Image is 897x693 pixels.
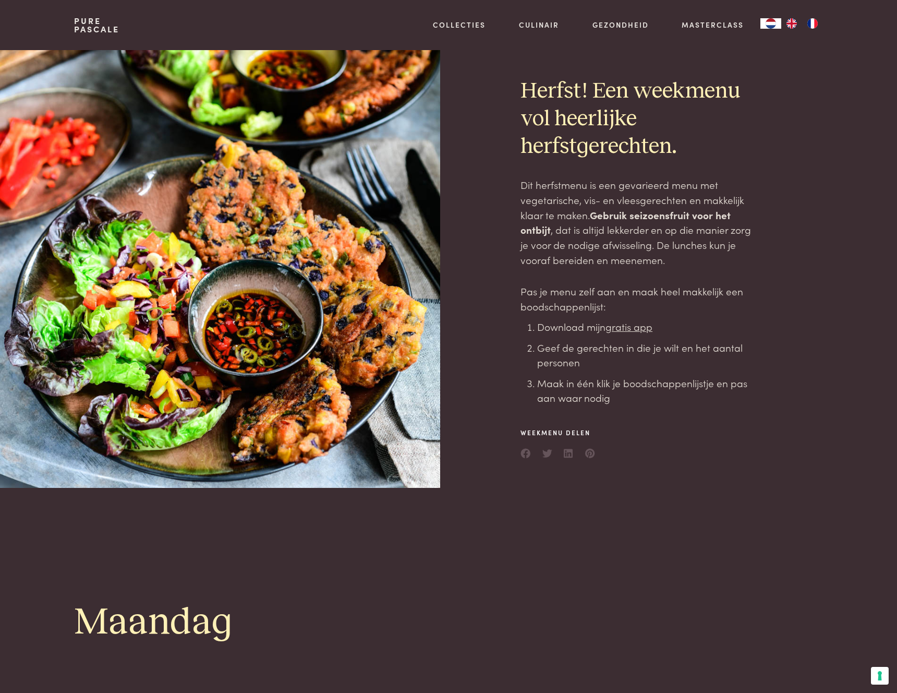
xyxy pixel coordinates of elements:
h2: Herfst! Een weekmenu vol heerlijke herfstgerechten. [520,78,759,161]
li: Geef de gerechten in die je wilt en het aantal personen [537,340,759,370]
aside: Language selected: Nederlands [760,18,823,29]
p: Dit herfstmenu is een gevarieerd menu met vegetarische, vis- en vleesgerechten en makkelijk klaar... [520,177,759,267]
a: Collecties [433,19,486,30]
a: Culinair [519,19,559,30]
li: Download mijn [537,319,759,334]
a: EN [781,18,802,29]
a: NL [760,18,781,29]
ul: Language list [781,18,823,29]
a: gratis app [605,319,652,333]
span: Weekmenu delen [520,428,596,437]
h1: Maandag [74,599,823,646]
strong: Gebruik seizoensfruit voor het ontbijt [520,208,731,237]
a: Gezondheid [592,19,649,30]
a: FR [802,18,823,29]
button: Uw voorkeuren voor toestemming voor trackingtechnologieën [871,667,889,685]
a: PurePascale [74,17,119,33]
p: Pas je menu zelf aan en maak heel makkelijk een boodschappenlijst: [520,284,759,314]
div: Language [760,18,781,29]
li: Maak in één klik je boodschappenlijstje en pas aan waar nodig [537,376,759,405]
a: Masterclass [682,19,744,30]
